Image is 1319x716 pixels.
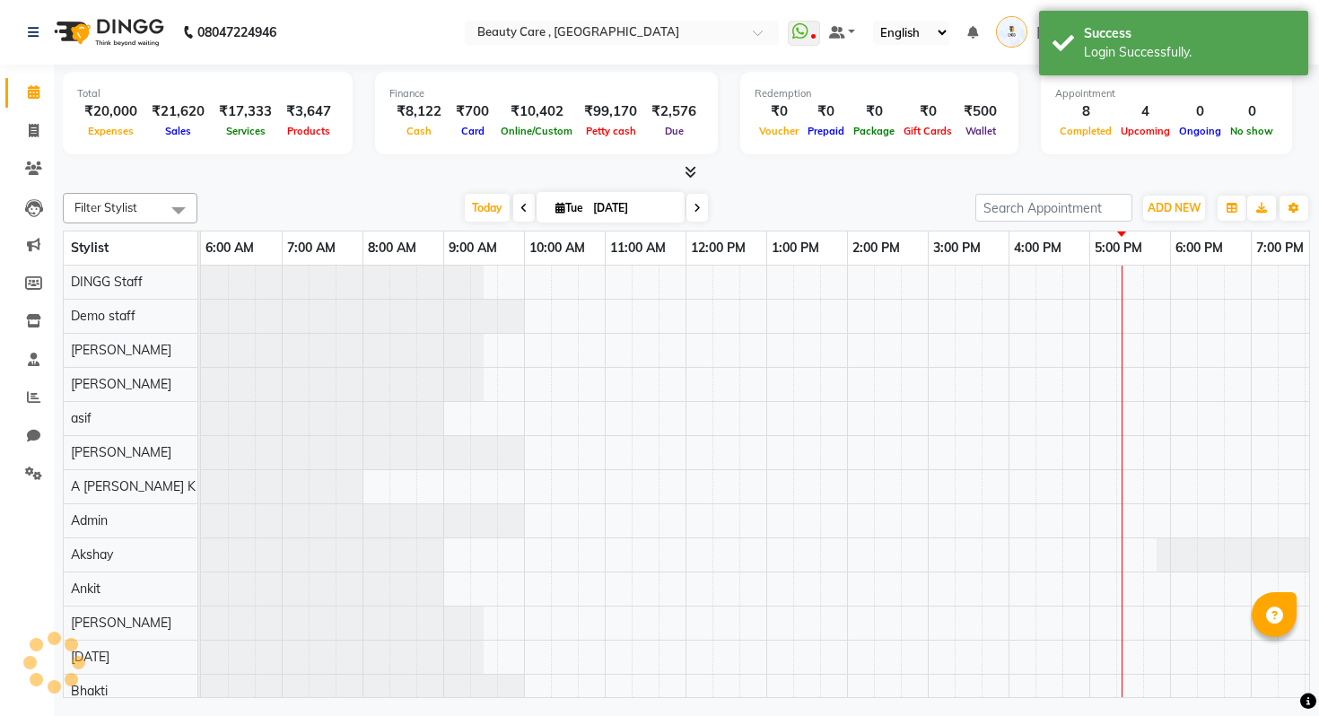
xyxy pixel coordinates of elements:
[961,125,1000,137] span: Wallet
[496,125,577,137] span: Online/Custom
[848,235,904,261] a: 2:00 PM
[1055,86,1278,101] div: Appointment
[803,125,849,137] span: Prepaid
[1055,101,1116,122] div: 8
[899,101,956,122] div: ₹0
[1116,101,1175,122] div: 4
[956,101,1004,122] div: ₹500
[1084,43,1295,62] div: Login Successfully.
[402,125,436,137] span: Cash
[1175,101,1226,122] div: 0
[389,86,703,101] div: Finance
[1252,235,1308,261] a: 7:00 PM
[996,16,1027,48] img: Ankit Jain
[457,125,489,137] span: Card
[144,101,212,122] div: ₹21,620
[1084,24,1295,43] div: Success
[1148,201,1201,214] span: ADD NEW
[389,101,449,122] div: ₹8,122
[577,101,644,122] div: ₹99,170
[465,194,510,222] span: Today
[71,240,109,256] span: Stylist
[755,101,803,122] div: ₹0
[1055,125,1116,137] span: Completed
[71,649,109,665] span: [DATE]
[71,274,143,290] span: DINGG Staff
[71,615,171,631] span: [PERSON_NAME]
[1175,125,1226,137] span: Ongoing
[1090,235,1147,261] a: 5:00 PM
[71,342,171,358] span: [PERSON_NAME]
[767,235,824,261] a: 1:00 PM
[525,235,590,261] a: 10:00 AM
[686,235,750,261] a: 12:00 PM
[46,7,169,57] img: logo
[849,125,899,137] span: Package
[201,235,258,261] a: 6:00 AM
[222,125,270,137] span: Services
[71,581,100,597] span: Ankit
[929,235,985,261] a: 3:00 PM
[581,125,641,137] span: Petty cash
[83,125,138,137] span: Expenses
[74,200,137,214] span: Filter Stylist
[71,512,108,528] span: Admin
[212,101,279,122] div: ₹17,333
[77,86,338,101] div: Total
[71,376,171,392] span: [PERSON_NAME]
[755,86,1004,101] div: Redemption
[849,101,899,122] div: ₹0
[283,235,340,261] a: 7:00 AM
[283,125,335,137] span: Products
[755,125,803,137] span: Voucher
[1116,125,1175,137] span: Upcoming
[1171,235,1227,261] a: 6:00 PM
[449,101,496,122] div: ₹700
[279,101,338,122] div: ₹3,647
[71,478,196,494] span: A [PERSON_NAME] K
[71,683,108,699] span: Bhakti
[77,101,144,122] div: ₹20,000
[161,125,196,137] span: Sales
[606,235,670,261] a: 11:00 AM
[363,235,421,261] a: 8:00 AM
[71,308,135,324] span: Demo staff
[1226,125,1278,137] span: No show
[197,7,276,57] b: 08047224946
[71,444,171,460] span: [PERSON_NAME]
[1009,235,1066,261] a: 4:00 PM
[1143,196,1205,221] button: ADD NEW
[588,195,677,222] input: 2025-09-02
[644,101,703,122] div: ₹2,576
[975,194,1132,222] input: Search Appointment
[551,201,588,214] span: Tue
[660,125,688,137] span: Due
[444,235,502,261] a: 9:00 AM
[496,101,577,122] div: ₹10,402
[71,410,92,426] span: asif
[899,125,956,137] span: Gift Cards
[1226,101,1278,122] div: 0
[71,546,113,563] span: Akshay
[803,101,849,122] div: ₹0
[1036,23,1285,42] span: [PERSON_NAME][DEMOGRAPHIC_DATA]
